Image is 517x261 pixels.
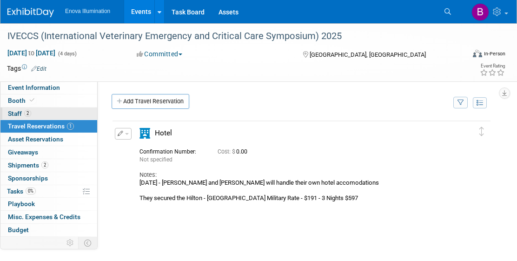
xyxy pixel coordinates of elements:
td: Tags [7,64,46,73]
div: Event Rating [480,64,505,68]
button: Committed [133,49,186,59]
i: Booth reservation complete [30,98,34,103]
a: Staff2 [0,107,97,120]
span: Sponsorships [8,174,48,182]
i: Click and drag to move item [479,127,484,136]
span: Budget [8,226,29,234]
a: Add Travel Reservation [112,94,189,109]
span: Shipments [8,161,48,169]
span: Staff [8,110,31,117]
div: [DATE] - [PERSON_NAME] and [PERSON_NAME] will handle their own hotel accomodations They secured t... [139,179,459,202]
div: Notes: [139,171,459,179]
span: Asset Reservations [8,135,63,143]
img: ExhibitDay [7,8,54,17]
a: Misc. Expenses & Credits [0,211,97,223]
span: Travel Reservations [8,122,74,130]
a: Asset Reservations [0,133,97,146]
span: Misc. Expenses & Credits [8,213,80,221]
div: Confirmation Number: [139,146,204,155]
span: Tasks [7,187,36,195]
a: Shipments2 [0,159,97,172]
span: Event Information [8,84,60,91]
a: Edit [31,66,46,72]
a: Tasks0% [0,185,97,198]
span: (4 days) [57,51,77,57]
div: In-Person [484,50,505,57]
div: Event Format [428,48,505,62]
td: Toggle Event Tabs [79,237,98,249]
span: 2 [41,161,48,168]
a: Booth [0,94,97,107]
i: Filter by Traveler [457,100,464,106]
span: Playbook [8,200,35,207]
span: 0% [26,187,36,194]
span: Not specified [139,156,172,163]
span: [DATE] [DATE] [7,49,56,57]
a: Sponsorships [0,172,97,185]
img: Bailey Green [471,3,489,21]
span: 0.00 [218,148,251,155]
a: Travel Reservations1 [0,120,97,133]
span: Enova Illumination [65,8,110,14]
a: Giveaways [0,146,97,159]
span: Cost: $ [218,148,236,155]
span: Hotel [155,129,172,137]
td: Personalize Event Tab Strip [62,237,79,249]
div: IVECCS (International Veterinary Emergency and Critical Care Symposium) 2025 [4,28,456,45]
i: Hotel [139,128,150,139]
a: Playbook [0,198,97,210]
span: 1 [67,123,74,130]
img: Format-Inperson.png [473,50,482,57]
a: Event Information [0,81,97,94]
span: [GEOGRAPHIC_DATA], [GEOGRAPHIC_DATA] [310,51,426,58]
span: Giveaways [8,148,38,156]
a: Budget [0,224,97,236]
span: to [27,49,36,57]
span: Booth [8,97,36,104]
span: 2 [24,110,31,117]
